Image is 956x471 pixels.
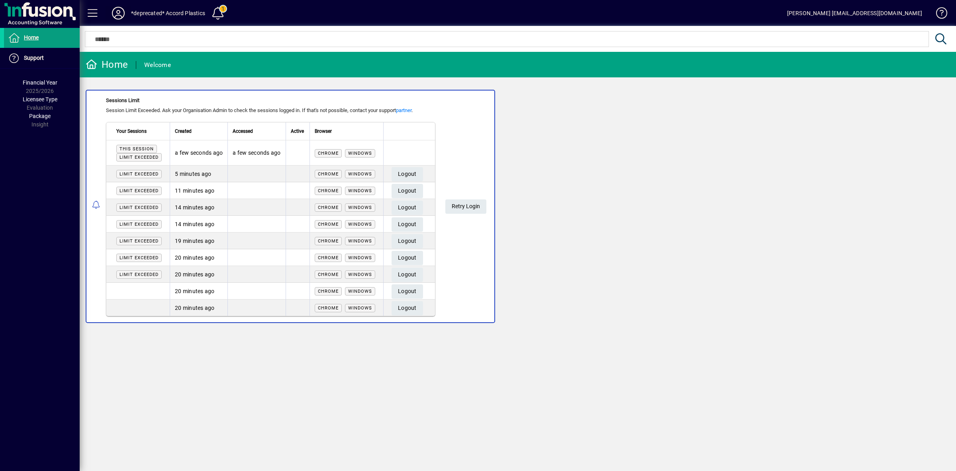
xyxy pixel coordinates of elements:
[86,58,128,71] div: Home
[445,199,486,214] button: Retry Login
[119,155,159,160] span: Limit exceeded
[315,127,332,136] span: Browser
[170,300,227,316] td: 20 minutes ago
[787,7,922,20] div: [PERSON_NAME] [EMAIL_ADDRESS][DOMAIN_NAME]
[24,34,39,41] span: Home
[392,234,423,248] button: Logout
[23,96,57,102] span: Licensee Type
[4,48,80,68] a: Support
[116,127,147,136] span: Your Sessions
[170,166,227,182] td: 5 minutes ago
[398,268,417,281] span: Logout
[398,168,417,181] span: Logout
[119,272,159,277] span: Limit exceeded
[398,218,417,231] span: Logout
[318,305,339,311] span: Chrome
[170,140,227,166] td: a few seconds ago
[392,217,423,232] button: Logout
[930,2,946,28] a: Knowledge Base
[318,255,339,260] span: Chrome
[392,301,423,315] button: Logout
[348,255,372,260] span: Windows
[227,140,285,166] td: a few seconds ago
[170,233,227,249] td: 19 minutes ago
[106,97,435,104] div: Sessions Limit
[392,167,423,181] button: Logout
[392,184,423,198] button: Logout
[318,289,339,294] span: Chrome
[318,151,339,156] span: Chrome
[348,238,372,244] span: Windows
[144,59,171,71] div: Welcome
[318,238,339,244] span: Chrome
[318,205,339,210] span: Chrome
[398,235,417,248] span: Logout
[348,305,372,311] span: Windows
[348,171,372,177] span: Windows
[291,127,304,136] span: Active
[348,272,372,277] span: Windows
[119,146,154,152] span: This session
[318,272,339,277] span: Chrome
[348,222,372,227] span: Windows
[318,188,339,193] span: Chrome
[348,188,372,193] span: Windows
[119,188,159,193] span: Limit exceeded
[80,90,956,323] app-alert-notification-menu-item: Sessions Limit
[119,222,159,227] span: Limit exceeded
[348,205,372,210] span: Windows
[170,216,227,233] td: 14 minutes ago
[348,289,372,294] span: Windows
[398,251,417,264] span: Logout
[398,285,417,298] span: Logout
[170,266,227,283] td: 20 minutes ago
[452,200,480,213] span: Retry Login
[318,222,339,227] span: Chrome
[131,7,205,20] div: *deprecated* Accord Plastics
[392,201,423,215] button: Logout
[392,251,423,265] button: Logout
[170,249,227,266] td: 20 minutes ago
[318,171,339,177] span: Chrome
[396,107,411,113] a: partner
[170,182,227,199] td: 11 minutes ago
[170,199,227,216] td: 14 minutes ago
[24,55,44,61] span: Support
[398,201,417,214] span: Logout
[23,79,57,86] span: Financial Year
[233,127,253,136] span: Accessed
[398,184,417,197] span: Logout
[119,205,159,210] span: Limit exceeded
[175,127,192,136] span: Created
[170,283,227,300] td: 20 minutes ago
[398,302,417,315] span: Logout
[392,284,423,299] button: Logout
[106,106,435,114] div: Session Limit Exceeded. Ask your Organisation Admin to check the sessions logged in. If that's no...
[119,171,159,177] span: Limit exceeded
[29,113,51,119] span: Package
[119,255,159,260] span: Limit exceeded
[119,238,159,244] span: Limit exceeded
[106,6,131,20] button: Profile
[348,151,372,156] span: Windows
[392,268,423,282] button: Logout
